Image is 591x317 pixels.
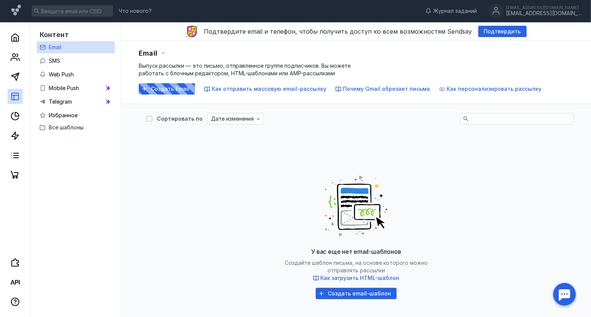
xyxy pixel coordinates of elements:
[343,85,430,92] span: Почему Gmail обрезает письма
[439,85,541,93] button: Как персонализировать рассылку
[40,121,112,134] button: Все шаблоны
[204,28,472,35] span: Подтвердите email и телефон, чтобы получить доступ ко всем возможностям Sendsay
[49,44,61,50] span: Email
[49,71,74,78] span: Web Push
[37,109,115,121] a: Избранное
[40,31,69,39] span: Контент
[157,116,203,121] div: Сортировать по
[139,49,157,57] span: Email
[212,85,326,92] span: Как отправить массовую email-рассылку
[37,82,115,94] a: Mobile Push
[281,260,432,282] span: Создайте шаблон письма, на основе которого можно отправлять рассылки
[49,98,72,105] span: Telegram
[422,7,481,15] a: Журнал заданий
[506,5,582,10] div: [EMAIL_ADDRESS][DOMAIN_NAME]
[49,112,78,118] span: Избранное
[328,291,391,297] span: Создать email-шаблон
[316,288,397,299] button: Создать email-шаблон
[211,116,254,122] span: Дате изменения
[139,62,351,76] span: Выпуск рассылки — это письмо, отправленное группе подписчиков. Вы можете работать с блочным редак...
[506,10,582,17] div: [EMAIL_ADDRESS][DOMAIN_NAME]
[37,96,115,108] a: Telegram
[49,57,60,64] span: SMS
[207,113,264,124] button: Дате изменения
[478,26,527,37] button: Подтвердить
[119,8,152,14] span: Что нового?
[313,274,400,282] button: Как загрузить HTML-шаблон
[321,275,400,281] span: Как загрузить HTML-шаблон
[115,8,155,14] a: Что нового?
[484,28,521,35] span: Подтвердить
[335,85,430,93] button: Почему Gmail обрезает письма
[37,55,115,67] a: SMS
[49,85,79,91] span: Mobile Push
[447,85,541,92] span: Как персонализировать рассылку
[311,248,401,255] span: У вас еще нет email-шаблонов
[32,5,113,17] input: Введите email или CSID
[433,7,477,15] span: Журнал заданий
[37,41,115,53] a: Email
[49,124,84,131] span: Все шаблоны
[37,68,115,81] a: Web Push
[204,85,326,93] button: Как отправить массовую email-рассылку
